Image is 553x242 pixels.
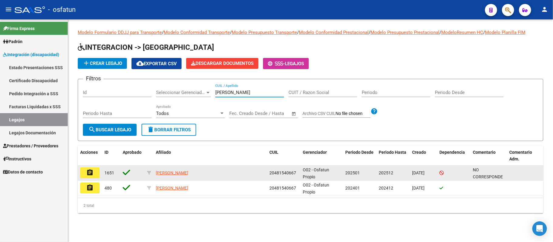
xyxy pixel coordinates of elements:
[268,61,285,66] span: -
[147,126,154,133] mat-icon: delete
[345,186,360,190] span: 202401
[379,186,393,190] span: 202412
[104,150,108,155] span: ID
[412,170,425,175] span: [DATE]
[78,146,102,166] datatable-header-cell: Acciones
[473,167,505,227] span: NO CORRESPONDE DEPENDENCIA (FIM > a 50) Expediente SURGE 2025 - Af. Visbeek Iván 20166193/02
[80,150,98,155] span: Acciones
[3,25,35,32] span: Firma Express
[86,169,94,176] mat-icon: assignment
[263,58,309,69] button: -Legajos
[48,3,76,16] span: - osfatun
[5,6,12,13] mat-icon: menu
[485,30,525,35] a: Modelo Planilla FIM
[370,30,439,35] a: Modelo Presupuesto Prestacional
[83,61,122,66] span: Crear Legajo
[439,150,465,155] span: Dependencia
[532,221,547,236] div: Open Intercom Messenger
[232,30,297,35] a: Modelo Presupuesto Transporte
[441,30,483,35] a: ModeloResumen HC
[102,146,120,166] datatable-header-cell: ID
[507,146,543,166] datatable-header-cell: Comentario Adm.
[437,146,470,166] datatable-header-cell: Dependencia
[473,150,496,155] span: Comentario
[541,6,548,13] mat-icon: person
[303,167,329,179] span: O02 - Osfatun Propio
[104,186,112,190] span: 480
[303,183,329,194] span: O02 - Osfatun Propio
[229,111,249,116] input: Start date
[136,61,177,66] span: Exportar CSV
[88,127,131,133] span: Buscar Legajo
[300,146,343,166] datatable-header-cell: Gerenciador
[343,146,376,166] datatable-header-cell: Periodo Desde
[78,198,543,213] div: 2 total
[156,90,205,95] span: Seleccionar Gerenciador
[410,146,437,166] datatable-header-cell: Creado
[3,169,43,175] span: Datos de contacto
[83,124,137,136] button: Buscar Legajo
[153,146,267,166] datatable-header-cell: Afiliado
[3,51,59,58] span: Integración (discapacidad)
[147,127,191,133] span: Borrar Filtros
[156,150,171,155] span: Afiliado
[303,150,327,155] span: Gerenciador
[120,146,145,166] datatable-header-cell: Aprobado
[470,146,507,166] datatable-header-cell: Comentario
[3,38,22,45] span: Padrón
[412,186,425,190] span: [DATE]
[412,150,426,155] span: Creado
[156,170,188,175] span: [PERSON_NAME]
[291,110,298,117] button: Open calendar
[299,30,369,35] a: Modelo Conformidad Prestacional
[136,60,144,67] mat-icon: cloud_download
[345,170,360,175] span: 202501
[509,150,532,162] span: Comentario Adm.
[104,170,114,175] span: 1651
[376,146,410,166] datatable-header-cell: Periodo Hasta
[88,126,96,133] mat-icon: search
[269,170,296,175] span: 20481540667
[142,124,196,136] button: Borrar Filtros
[269,186,296,190] span: 20481540667
[83,74,104,83] h3: Filtros
[191,61,254,66] span: Descargar Documentos
[156,186,188,190] span: [PERSON_NAME]
[254,111,284,116] input: End date
[379,170,393,175] span: 202512
[285,61,304,66] span: Legajos
[164,30,230,35] a: Modelo Conformidad Transporte
[78,58,127,69] button: Crear Legajo
[336,111,370,116] input: Archivo CSV CUIL
[86,184,94,191] mat-icon: assignment
[131,58,182,69] button: Exportar CSV
[78,29,543,213] div: / / / / / /
[379,150,406,155] span: Periodo Hasta
[156,111,169,116] span: Todos
[302,111,336,116] span: Archivo CSV CUIL
[3,156,31,162] span: Instructivos
[370,108,378,115] mat-icon: help
[78,30,162,35] a: Modelo Formulario DDJJ para Transporte
[83,59,90,67] mat-icon: add
[269,150,278,155] span: CUIL
[267,146,300,166] datatable-header-cell: CUIL
[345,150,374,155] span: Periodo Desde
[78,43,214,52] span: INTEGRACION -> [GEOGRAPHIC_DATA]
[3,143,58,149] span: Prestadores / Proveedores
[186,58,258,69] button: Descargar Documentos
[123,150,142,155] span: Aprobado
